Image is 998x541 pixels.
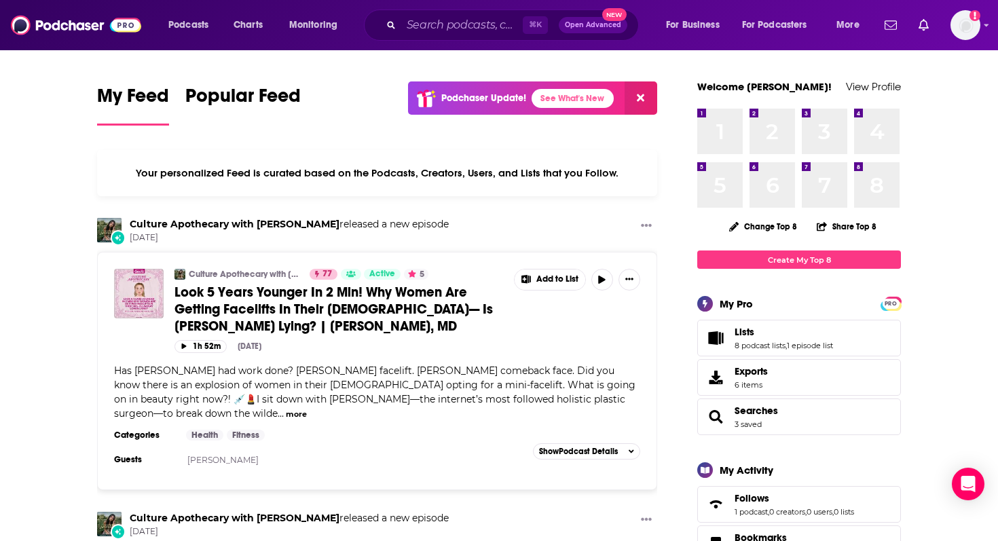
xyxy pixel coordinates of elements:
[130,512,339,524] a: Culture Apothecary with Alex Clark
[174,284,504,335] a: Look 5 Years Younger In 2 Min! Why Women Are Getting Facelifts In Their [DEMOGRAPHIC_DATA]— Is [P...
[114,365,635,419] span: Has [PERSON_NAME] had work done? [PERSON_NAME] facelift. [PERSON_NAME] comeback face. Did you kno...
[114,269,164,318] img: Look 5 Years Younger In 2 Min! Why Women Are Getting Facelifts In Their 30s— Is Lindsay Lohan Lyi...
[602,8,627,21] span: New
[532,89,614,108] a: See What's New
[769,507,805,517] a: 0 creators
[787,341,833,350] a: 1 episode list
[130,232,449,244] span: [DATE]
[768,507,769,517] span: ,
[702,329,729,348] a: Lists
[97,150,657,196] div: Your personalized Feed is curated based on the Podcasts, Creators, Users, and Lists that you Follow.
[185,84,301,115] span: Popular Feed
[735,419,762,429] a: 3 saved
[720,464,773,477] div: My Activity
[786,341,787,350] span: ,
[11,12,141,38] img: Podchaser - Follow, Share and Rate Podcasts
[697,80,832,93] a: Welcome [PERSON_NAME]!
[735,380,768,390] span: 6 items
[950,10,980,40] img: User Profile
[883,299,899,309] span: PRO
[159,14,226,36] button: open menu
[735,492,769,504] span: Follows
[735,365,768,377] span: Exports
[278,407,284,419] span: ...
[225,14,271,36] a: Charts
[441,92,526,104] p: Podchaser Update!
[735,326,833,338] a: Lists
[539,447,618,456] span: Show Podcast Details
[234,16,263,35] span: Charts
[174,269,185,280] img: Culture Apothecary with Alex Clark
[97,512,122,536] img: Culture Apothecary with Alex Clark
[733,14,827,36] button: open menu
[657,14,737,36] button: open menu
[97,218,122,242] img: Culture Apothecary with Alex Clark
[114,454,175,465] h3: Guests
[364,269,401,280] a: Active
[836,16,860,35] span: More
[635,218,657,235] button: Show More Button
[702,368,729,387] span: Exports
[111,230,126,245] div: New Episode
[289,16,337,35] span: Monitoring
[666,16,720,35] span: For Business
[735,341,786,350] a: 8 podcast lists
[401,14,523,36] input: Search podcasts, credits, & more...
[369,267,395,281] span: Active
[404,269,428,280] button: 5
[174,340,227,353] button: 1h 52m
[97,84,169,115] span: My Feed
[377,10,652,41] div: Search podcasts, credits, & more...
[515,269,585,290] button: Show More Button
[846,80,901,93] a: View Profile
[883,298,899,308] a: PRO
[969,10,980,21] svg: Add a profile image
[702,407,729,426] a: Searches
[721,218,805,235] button: Change Top 8
[816,213,877,240] button: Share Top 8
[523,16,548,34] span: ⌘ K
[533,443,640,460] button: ShowPodcast Details
[805,507,807,517] span: ,
[735,507,768,517] a: 1 podcast
[130,526,449,538] span: [DATE]
[735,492,854,504] a: Follows
[286,409,307,420] button: more
[559,17,627,33] button: Open AdvancedNew
[310,269,337,280] a: 77
[114,430,175,441] h3: Categories
[735,326,754,338] span: Lists
[697,359,901,396] a: Exports
[720,297,753,310] div: My Pro
[832,507,834,517] span: ,
[879,14,902,37] a: Show notifications dropdown
[565,22,621,29] span: Open Advanced
[227,430,265,441] a: Fitness
[697,486,901,523] span: Follows
[702,495,729,514] a: Follows
[322,267,332,281] span: 77
[130,218,339,230] a: Culture Apothecary with Alex Clark
[186,430,223,441] a: Health
[187,455,259,465] a: [PERSON_NAME]
[952,468,984,500] div: Open Intercom Messenger
[111,524,126,539] div: New Episode
[536,274,578,284] span: Add to List
[697,250,901,269] a: Create My Top 8
[950,10,980,40] span: Logged in as SolComms
[130,218,449,231] h3: released a new episode
[635,512,657,529] button: Show More Button
[618,269,640,291] button: Show More Button
[735,405,778,417] a: Searches
[913,14,934,37] a: Show notifications dropdown
[834,507,854,517] a: 0 lists
[697,320,901,356] span: Lists
[280,14,355,36] button: open menu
